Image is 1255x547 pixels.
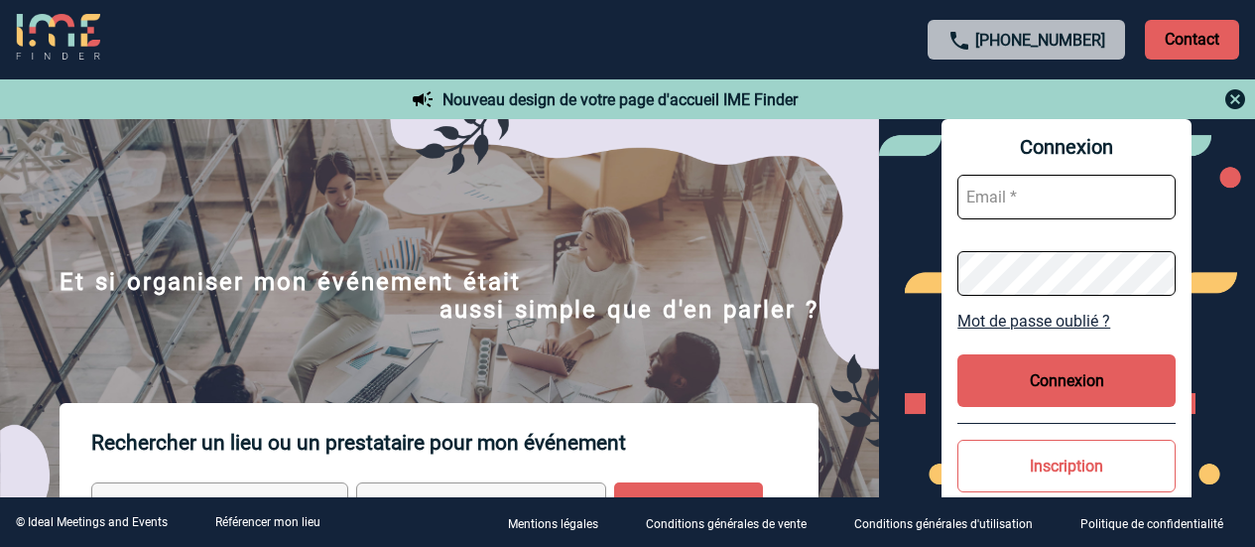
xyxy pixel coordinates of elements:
[957,354,1176,407] button: Connexion
[630,513,838,532] a: Conditions générales de vente
[215,515,320,529] a: Référencer mon lieu
[854,517,1033,531] p: Conditions générales d'utilisation
[91,403,818,482] p: Rechercher un lieu ou un prestataire pour mon événement
[16,515,168,529] div: © Ideal Meetings and Events
[975,31,1105,50] a: [PHONE_NUMBER]
[957,312,1176,331] a: Mot de passe oublié ?
[646,517,807,531] p: Conditions générales de vente
[947,29,971,53] img: call-24-px.png
[614,482,763,538] input: Rechercher
[1065,513,1255,532] a: Politique de confidentialité
[957,135,1176,159] span: Connexion
[957,440,1176,492] button: Inscription
[492,513,630,532] a: Mentions légales
[1080,517,1223,531] p: Politique de confidentialité
[957,175,1176,219] input: Email *
[508,517,598,531] p: Mentions légales
[1145,20,1239,60] p: Contact
[838,513,1065,532] a: Conditions générales d'utilisation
